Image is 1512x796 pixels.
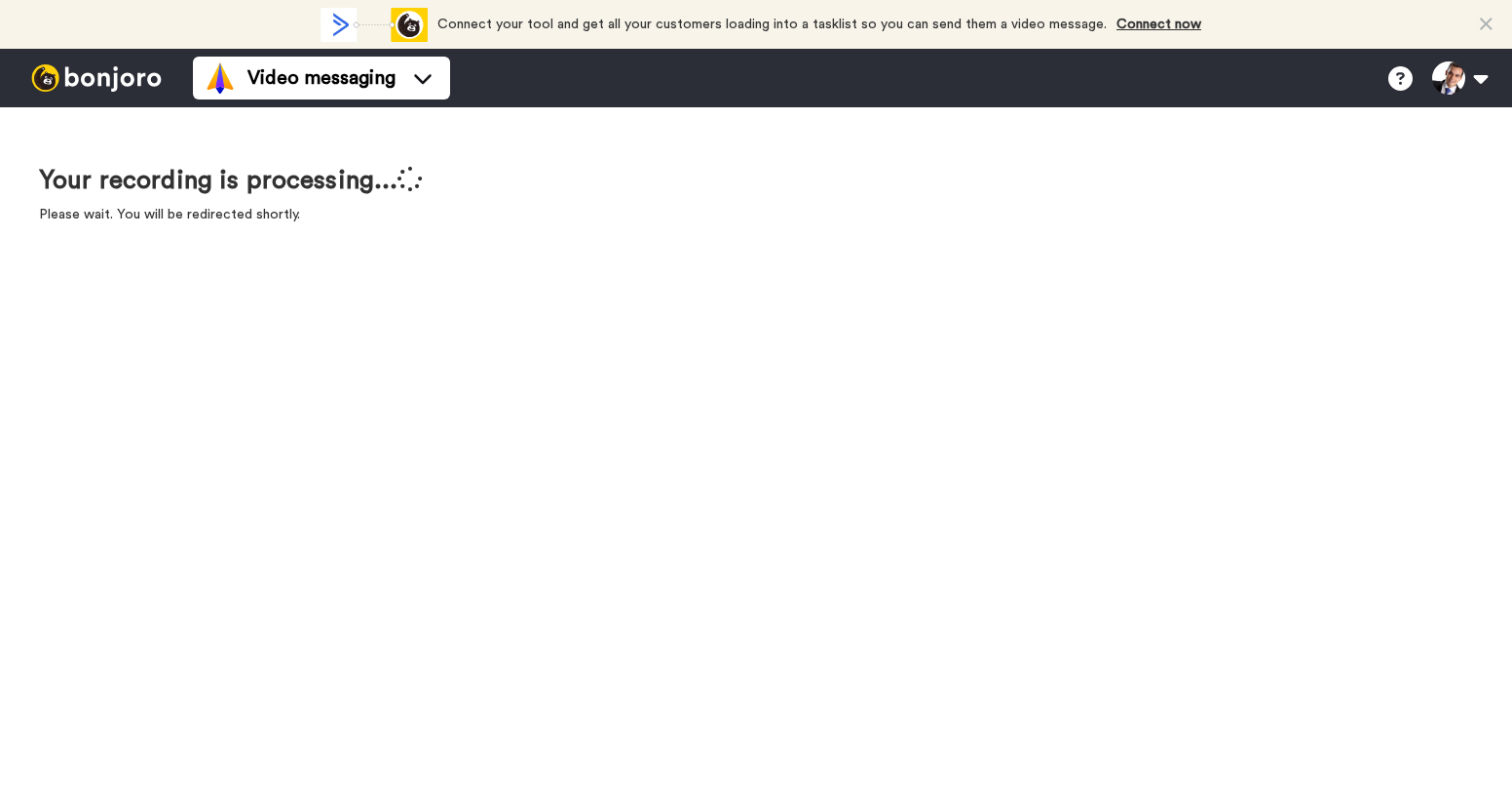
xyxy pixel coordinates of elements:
img: bj-logo-header-white.svg [23,64,170,92]
p: Please wait. You will be redirected shortly. [39,205,423,224]
span: Connect your tool and get all your customers loading into a tasklist so you can send them a video... [437,18,1107,31]
a: Connect now [1116,18,1201,31]
h1: Your recording is processing... [39,166,423,195]
div: animation [321,8,428,42]
span: Video messaging [247,64,396,92]
img: vm-color.svg [205,62,236,94]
